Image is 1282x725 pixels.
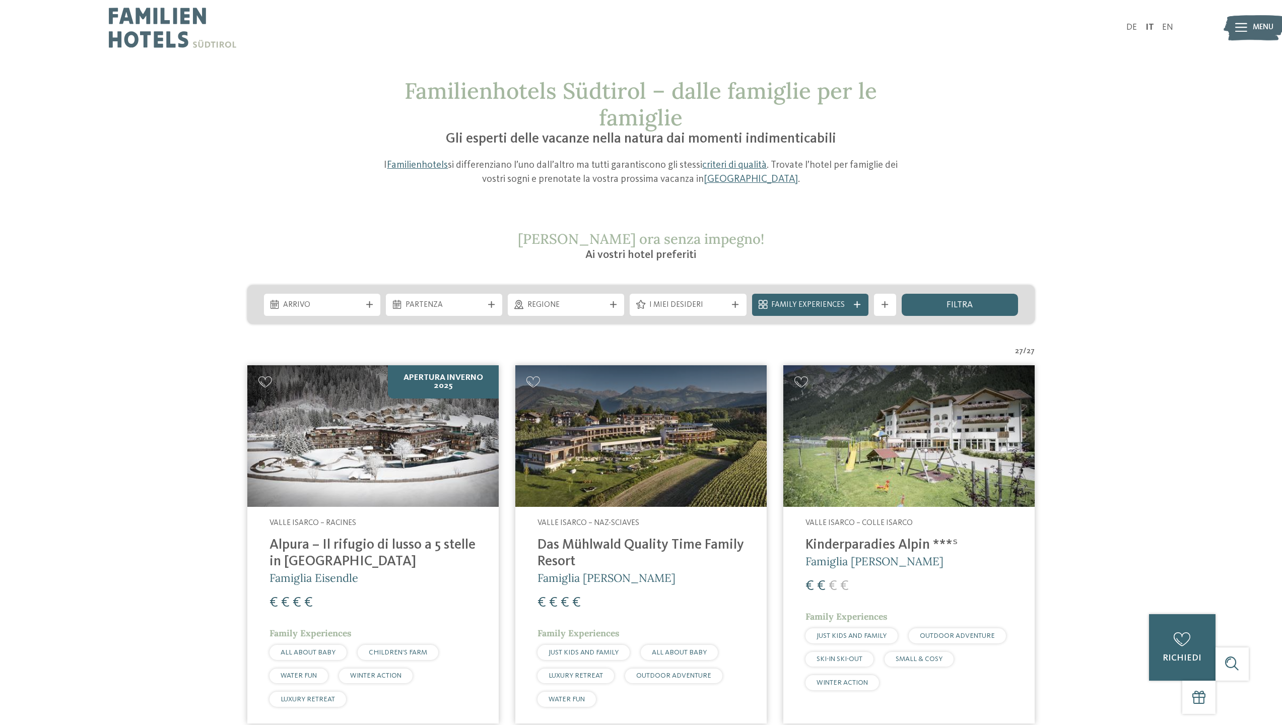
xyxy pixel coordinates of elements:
[549,672,603,679] span: LUXURY RETREAT
[817,679,868,686] span: WINTER ACTION
[293,596,301,610] span: €
[805,611,888,622] span: Family Experiences
[537,519,639,527] span: Valle Isarco – Naz-Sciaves
[247,365,499,723] a: Cercate un hotel per famiglie? Qui troverete solo i migliori! Apertura inverno 2025 Valle Isarco ...
[515,365,767,507] img: Cercate un hotel per famiglie? Qui troverete solo i migliori!
[269,519,356,527] span: Valle Isarco – Racines
[527,300,605,311] span: Regione
[1162,23,1173,32] a: EN
[537,537,745,570] h4: Das Mühlwald Quality Time Family Resort
[817,579,826,594] span: €
[406,300,483,311] span: Partenza
[636,672,711,679] span: OUTDOOR ADVENTURE
[537,596,546,610] span: €
[1015,346,1023,357] span: 27
[537,571,676,585] span: Famiglia [PERSON_NAME]
[515,365,767,723] a: Cercate un hotel per famiglie? Qui troverete solo i migliori! Valle Isarco – Naz-Sciaves Das Mühl...
[561,596,569,610] span: €
[817,655,862,663] span: SKI-IN SKI-OUT
[283,300,361,311] span: Arrivo
[1149,614,1216,681] a: richiedi
[404,77,877,131] span: Familienhotels Südtirol – dalle famiglie per le famiglie
[771,300,849,311] span: Family Experiences
[269,627,352,639] span: Family Experiences
[783,365,1035,507] img: Kinderparadies Alpin ***ˢ
[269,537,477,570] h4: Alpura – Il rifugio di lusso a 5 stelle in [GEOGRAPHIC_DATA]
[817,632,887,639] span: JUST KIDS AND FAMILY
[1163,654,1201,663] span: richiedi
[281,596,290,610] span: €
[549,649,619,656] span: JUST KIDS AND FAMILY
[446,132,836,146] span: Gli esperti delle vacanze nella natura dai momenti indimenticabili
[350,672,401,679] span: WINTER ACTION
[281,649,335,656] span: ALL ABOUT BABY
[378,159,905,186] p: I si differenziano l’uno dall’altro ma tutti garantiscono gli stessi . Trovate l’hotel per famigl...
[281,672,317,679] span: WATER FUN
[704,174,798,184] a: [GEOGRAPHIC_DATA]
[805,579,814,594] span: €
[369,649,427,656] span: CHILDREN’S FARM
[805,537,1013,554] h4: Kinderparadies Alpin ***ˢ
[649,300,727,311] span: I miei desideri
[549,696,585,703] span: WATER FUN
[269,596,278,610] span: €
[269,571,358,585] span: Famiglia Eisendle
[1027,346,1035,357] span: 27
[896,655,942,663] span: SMALL & COSY
[805,519,913,527] span: Valle Isarco – Colle Isarco
[1253,22,1273,33] span: Menu
[1145,23,1154,32] a: IT
[304,596,313,610] span: €
[247,365,499,507] img: Cercate un hotel per famiglie? Qui troverete solo i migliori!
[281,696,335,703] span: LUXURY RETREAT
[805,554,943,568] span: Famiglia [PERSON_NAME]
[783,365,1035,723] a: Cercate un hotel per famiglie? Qui troverete solo i migliori! Valle Isarco – Colle Isarco Kinderp...
[829,579,837,594] span: €
[585,249,696,260] span: Ai vostri hotel preferiti
[537,627,620,639] span: Family Experiences
[652,649,707,656] span: ALL ABOUT BABY
[387,160,448,170] a: Familienhotels
[549,596,558,610] span: €
[572,596,581,610] span: €
[840,579,849,594] span: €
[1126,23,1137,32] a: DE
[702,160,767,170] a: criteri di qualità
[920,632,995,639] span: OUTDOOR ADVENTURE
[947,301,973,310] span: filtra
[518,230,764,248] span: [PERSON_NAME] ora senza impegno!
[1023,346,1027,357] span: /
